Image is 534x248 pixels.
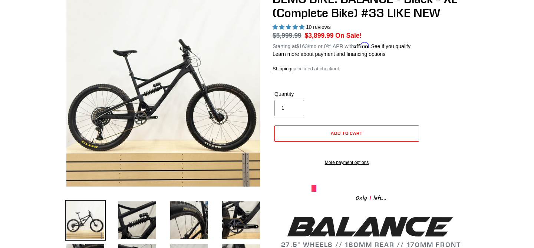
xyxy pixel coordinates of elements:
[367,194,373,203] span: 1
[65,200,106,241] img: Load image into Gallery viewer, DEMO BIKE: BALANCE - Black - XL (Complete Bike) #33 LIKE NEW
[221,200,261,241] img: Load image into Gallery viewer, DEMO BIKE: BALANCE - Black - XL (Complete Bike) #33 LIKE NEW
[117,200,158,241] img: Load image into Gallery viewer, DEMO BIKE: BALANCE - Black - XL (Complete Bike) #33 LIKE NEW
[273,51,385,57] a: Learn more about payment and financing options
[371,43,411,49] a: See if you qualify - Learn more about Affirm Financing (opens in modal)
[296,43,308,49] span: $163
[274,125,419,142] button: Add to cart
[273,32,301,39] s: $5,999.99
[273,41,411,50] p: Starting at /mo or 0% APR with .
[305,32,334,39] span: $3,899.99
[311,192,430,203] div: Only left...
[274,159,419,166] a: More payment options
[354,42,369,48] span: Affirm
[274,90,345,98] label: Quantity
[273,24,306,30] span: 5.00 stars
[335,31,362,40] span: On Sale!
[273,65,469,73] div: calculated at checkout.
[273,66,291,72] a: Shipping
[169,200,210,241] img: Load image into Gallery viewer, DEMO BIKE: BALANCE - Black - XL (Complete Bike) #33 LIKE NEW
[306,24,331,30] span: 10 reviews
[331,130,363,136] span: Add to cart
